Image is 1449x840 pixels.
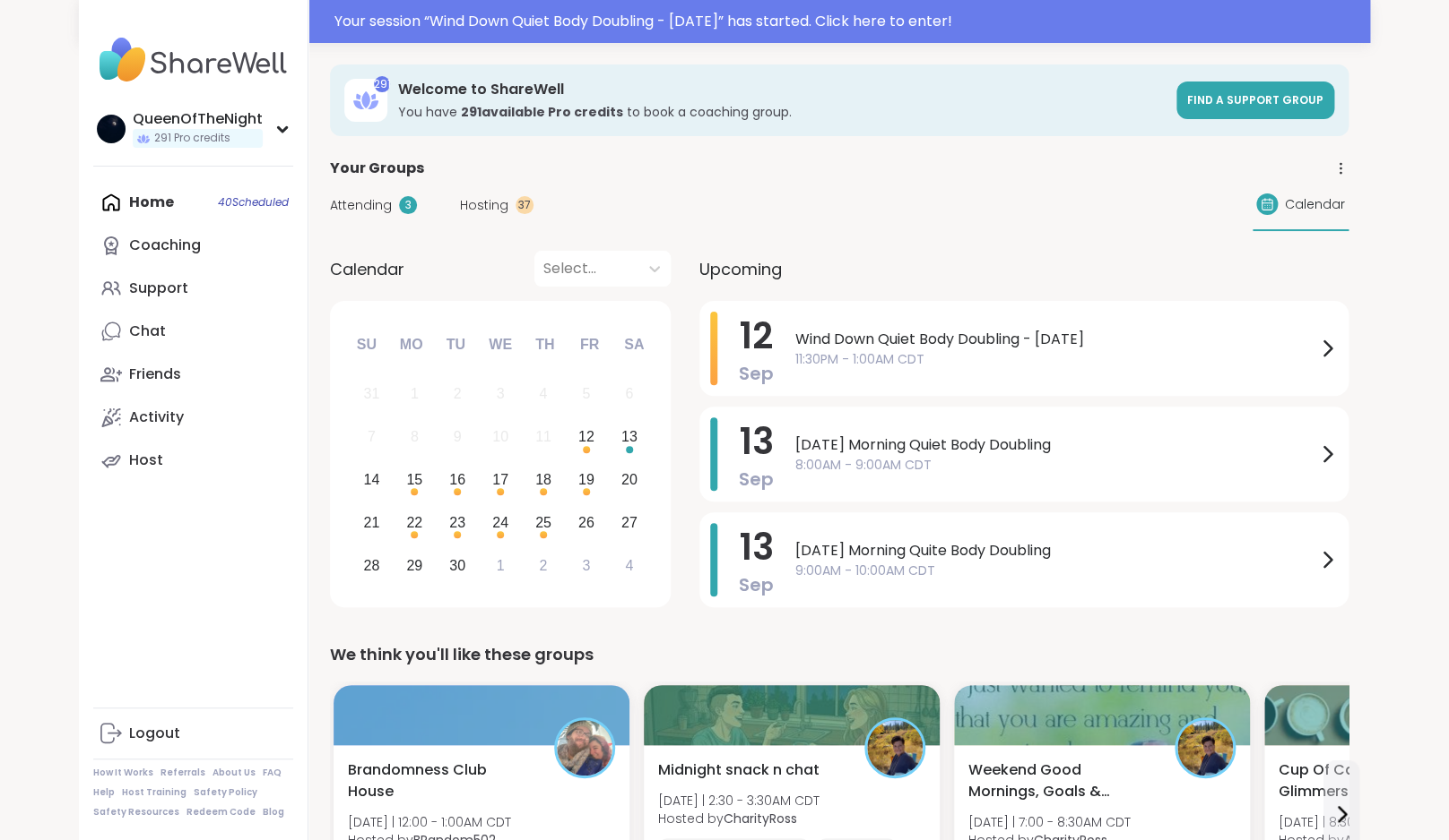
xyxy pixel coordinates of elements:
div: Choose Monday, September 22nd, 2025 [395,503,434,542]
a: Safety Policy [194,786,257,799]
img: BRandom502 [557,720,612,776]
div: 37 [516,196,534,214]
div: 1 [497,553,505,578]
span: Hosted by [658,810,820,827]
span: 11:30PM - 1:00AM CDT [795,350,1316,369]
span: [DATE] Morning Quite Body Doubling [795,540,1316,561]
span: 291 Pro credits [154,131,230,146]
div: 24 [492,510,508,535]
div: Choose Tuesday, September 30th, 2025 [438,546,477,585]
a: Coaching [93,224,293,267]
div: 2 [454,381,462,406]
a: FAQ [263,767,282,779]
div: Not available Saturday, September 6th, 2025 [610,375,648,414]
div: 3 [582,553,590,578]
div: month 2025-09 [350,373,650,587]
span: Sep [739,467,774,492]
a: Safety Resources [93,806,179,819]
div: We think you'll like these groups [330,642,1349,667]
div: Coaching [129,236,201,255]
img: CharityRoss [1177,720,1233,776]
div: 2 [539,553,547,578]
div: Fr [569,325,609,364]
img: QueenOfTheNight [97,115,126,143]
div: 28 [363,553,379,578]
b: 291 available Pro credit s [461,103,623,121]
span: 8:00AM - 9:00AM CDT [795,456,1316,475]
div: 26 [578,510,594,535]
div: Chat [129,321,166,341]
div: 4 [625,553,633,578]
div: Mo [391,325,430,364]
div: Choose Tuesday, September 23rd, 2025 [438,503,477,542]
div: Choose Thursday, September 25th, 2025 [525,503,563,542]
span: 12 [740,311,773,361]
div: 18 [535,467,551,492]
div: We [481,325,520,364]
div: Choose Wednesday, September 17th, 2025 [482,461,520,500]
span: [DATE] Morning Quiet Body Doubling [795,434,1316,456]
a: Support [93,267,293,310]
div: Choose Wednesday, October 1st, 2025 [482,546,520,585]
div: Th [525,325,565,364]
a: Help [93,786,115,799]
div: 27 [621,510,638,535]
div: Support [129,279,188,298]
div: Choose Monday, September 29th, 2025 [395,546,434,585]
div: Not available Wednesday, September 10th, 2025 [482,418,520,457]
a: How It Works [93,767,153,779]
a: Host Training [122,786,187,799]
a: Chat [93,310,293,353]
span: Hosting [460,196,508,215]
div: Choose Wednesday, September 24th, 2025 [482,503,520,542]
div: Choose Sunday, September 14th, 2025 [352,461,391,500]
span: [DATE] | 2:30 - 3:30AM CDT [658,792,820,810]
span: Attending [330,196,392,215]
img: CharityRoss [867,720,923,776]
div: Choose Friday, September 26th, 2025 [567,503,605,542]
div: Not available Thursday, September 4th, 2025 [525,375,563,414]
span: [DATE] | 8:30 - 9:00AM CDT [1279,813,1443,831]
span: 9:00AM - 10:00AM CDT [795,561,1316,580]
div: Host [129,450,163,470]
span: Sep [739,361,774,386]
span: [DATE] | 7:00 - 8:30AM CDT [968,813,1131,831]
div: Su [347,325,386,364]
div: 14 [363,467,379,492]
div: Choose Thursday, October 2nd, 2025 [525,546,563,585]
img: ShareWell Nav Logo [93,29,293,91]
a: Referrals [161,767,205,779]
span: Brandomness Club House [348,759,534,802]
div: 3 [399,196,417,214]
div: Not available Monday, September 8th, 2025 [395,418,434,457]
h3: Welcome to ShareWell [398,80,1166,99]
div: Choose Friday, September 12th, 2025 [567,418,605,457]
h3: You have to book a coaching group. [398,103,1166,121]
div: 23 [449,510,465,535]
b: CharityRoss [724,810,797,827]
div: 10 [492,424,508,449]
div: 5 [582,381,590,406]
div: 7 [368,424,376,449]
div: 15 [406,467,422,492]
a: About Us [213,767,256,779]
div: Not available Tuesday, September 9th, 2025 [438,418,477,457]
div: Choose Saturday, October 4th, 2025 [610,546,648,585]
div: 3 [497,381,505,406]
div: Friends [129,364,181,384]
span: 13 [740,416,774,467]
span: 13 [740,522,774,572]
div: 8 [411,424,419,449]
span: Your Groups [330,158,424,179]
div: Not available Wednesday, September 3rd, 2025 [482,375,520,414]
div: Not available Friday, September 5th, 2025 [567,375,605,414]
div: Choose Friday, October 3rd, 2025 [567,546,605,585]
div: 4 [539,381,547,406]
a: Redeem Code [187,806,256,819]
div: Not available Tuesday, September 2nd, 2025 [438,375,477,414]
div: Choose Friday, September 19th, 2025 [567,461,605,500]
div: 12 [578,424,594,449]
div: 291 [374,76,390,92]
a: Logout [93,712,293,755]
div: 25 [535,510,551,535]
